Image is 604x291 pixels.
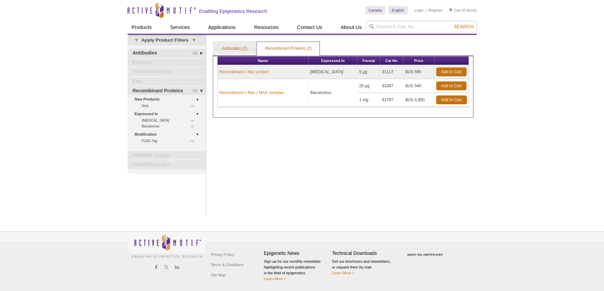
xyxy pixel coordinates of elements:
[449,8,461,13] a: Cart
[142,119,170,122] i: [MEDICAL_DATA]
[142,118,198,123] a: (1) [MEDICAL_DATA]
[403,65,434,79] td: $US 595
[128,77,206,86] a: Kits
[191,138,198,144] span: (1)
[189,37,199,43] span: ▾
[426,6,427,14] li: |
[209,270,227,280] a: Site Map
[264,277,286,281] a: Learn More >
[128,21,156,34] a: Products
[407,254,443,256] a: ABOUT SSL CERTIFICATES
[366,21,477,32] input: Keyword, Cat. No.
[365,6,385,14] a: Canada
[337,21,366,34] a: About Us
[357,93,380,107] td: 1 mg
[264,259,329,282] p: Sign up for our monthly newsletter highlighting recent publications in the field of epigenetics.
[380,65,403,79] td: 31117
[332,250,397,256] h4: Technical Downloads
[388,6,408,14] a: English
[380,57,403,65] th: Cat No.
[218,57,309,65] th: Name
[219,69,269,75] a: Recombinant c-Myc protein
[293,21,326,34] a: Contact Us
[400,244,452,259] table: Click to Verify - This site chose Symantec SSL for secure e-commerce and confidential communicati...
[209,249,236,260] a: Privacy Policy
[191,118,198,123] span: (1)
[128,67,206,76] a: Fluorescent Dyes
[436,95,467,104] a: Add to Cart
[191,123,198,129] span: (1)
[128,58,206,67] a: Extracts
[436,67,467,76] a: Add to Cart
[131,37,142,43] span: ▾
[128,35,206,46] a: ▾Apply Product Filters▾
[309,79,357,107] td: Baculovirus
[191,103,198,109] span: (1)
[414,8,424,13] a: Login
[357,65,380,79] td: 5 µg
[193,87,201,95] span: (2)
[142,138,198,144] a: (1)FLAG-Tag
[332,259,397,276] p: Get our brochures and newsletters, or request them by mail.
[403,57,434,65] th: Price
[257,42,320,56] a: Recombinant Proteins (2)
[250,21,283,34] a: Resources
[380,79,403,93] td: 81087
[166,21,194,34] a: Services
[309,57,357,65] th: Expressed In
[142,123,198,129] a: (1)Baculovirus
[214,42,255,56] a: Antibodies (2)
[452,24,475,30] button: Search
[135,110,202,118] a: Expressed In
[142,103,198,109] a: (1)New
[454,24,473,29] span: Search
[332,271,355,275] a: Learn More >
[449,8,452,12] img: Your Cart
[199,8,267,14] h2: Enabling Epigenetics Research
[135,131,202,138] a: Modification
[310,70,343,74] i: [MEDICAL_DATA]
[128,151,206,160] a: Reporter Assays
[449,6,477,14] li: (0 items)
[128,49,206,58] a: (2)Antibodies
[204,21,240,34] a: Applications
[264,250,329,256] h4: Epigenetic News
[403,79,434,93] td: $US 540
[380,93,403,107] td: 81787
[357,57,380,65] th: Format
[428,8,442,13] a: Register
[193,49,201,58] span: (2)
[209,260,245,270] a: Terms & Conditions
[128,87,206,95] a: (2)Recombinant Proteins
[357,79,380,93] td: 20 µg
[128,160,206,169] a: Small Molecules
[128,232,206,259] img: Active Motif,
[135,96,202,103] a: New Products
[219,90,284,96] a: Recombinant c-Myc / MAX complex
[436,81,467,90] a: Add to Cart
[403,93,434,107] td: $US 4,950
